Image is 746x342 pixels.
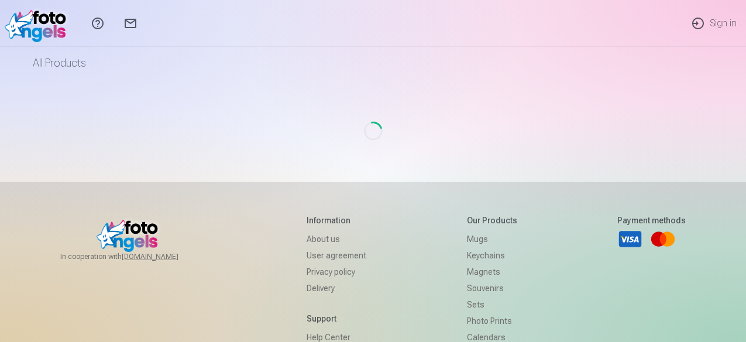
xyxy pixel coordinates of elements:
[307,247,366,264] a: User agreement
[467,313,517,329] a: Photo prints
[122,252,207,261] a: [DOMAIN_NAME]
[467,280,517,296] a: Souvenirs
[617,226,643,252] a: Visa
[307,313,366,324] h5: Support
[307,280,366,296] a: Delivery
[650,226,676,252] a: Mastercard
[307,264,366,280] a: Privacy policy
[617,215,686,226] h5: Payment methods
[307,231,366,247] a: About us
[467,215,517,226] h5: Our products
[467,231,517,247] a: Mugs
[60,252,207,261] span: In cooperation with
[467,296,517,313] a: Sets
[307,215,366,226] h5: Information
[467,247,517,264] a: Keychains
[467,264,517,280] a: Magnets
[5,5,72,42] img: /v1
